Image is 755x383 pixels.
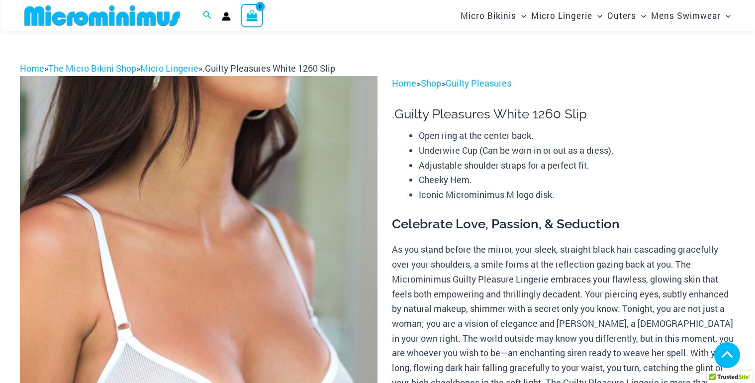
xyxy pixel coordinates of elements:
[607,3,636,28] span: Outers
[140,62,198,74] a: Micro Lingerie
[419,158,735,173] li: Adjustable shoulder straps for a perfect fit.
[20,4,184,27] img: MM SHOP LOGO FLAT
[20,62,335,74] span: » » »
[721,3,731,28] span: Menu Toggle
[241,4,264,27] a: View Shopping Cart, empty
[48,62,136,74] a: The Micro Bikini Shop
[529,3,605,28] a: Micro LingerieMenu ToggleMenu Toggle
[419,128,735,143] li: Open ring at the center back.
[458,3,529,28] a: Micro BikinisMenu ToggleMenu Toggle
[392,106,735,122] h1: .Guilty Pleasures White 1260 Slip
[392,216,735,233] h3: Celebrate Love, Passion, & Seduction
[222,12,231,21] a: Account icon link
[592,3,602,28] span: Menu Toggle
[203,9,212,22] a: Search icon link
[202,62,335,74] span: .Guilty Pleasures White 1260 Slip
[531,3,592,28] span: Micro Lingerie
[649,3,733,28] a: Mens SwimwearMenu ToggleMenu Toggle
[392,76,735,91] p: > >
[605,3,649,28] a: OutersMenu ToggleMenu Toggle
[392,77,416,89] a: Home
[636,3,646,28] span: Menu Toggle
[419,188,735,202] li: Iconic Microminimus M logo disk.
[516,3,526,28] span: Menu Toggle
[419,173,735,188] li: Cheeky Hem.
[419,143,735,158] li: Underwire Cup (Can be worn in or out as a dress).
[651,3,721,28] span: Mens Swimwear
[461,3,516,28] span: Micro Bikinis
[20,62,44,74] a: Home
[457,1,735,30] nav: Site Navigation
[421,77,441,89] a: Shop
[446,77,511,89] a: Guilty Pleasures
